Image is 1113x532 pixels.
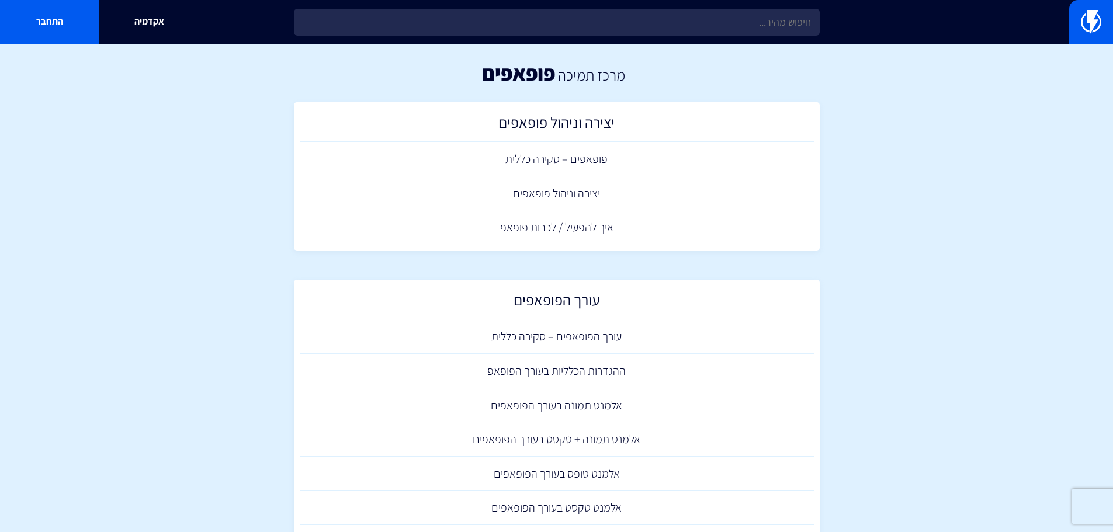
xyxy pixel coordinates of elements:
[300,142,814,176] a: פופאפים – סקירה כללית
[300,176,814,211] a: יצירה וניהול פופאפים
[558,65,625,85] a: מרכז תמיכה
[300,286,814,320] a: עורך הפופאפים
[306,291,808,314] h2: עורך הפופאפים
[482,61,555,85] h1: פופאפים
[300,491,814,525] a: אלמנט טקסט בעורך הפופאפים
[306,114,808,137] h2: יצירה וניהול פופאפים
[300,388,814,423] a: אלמנט תמונה בעורך הפופאפים
[294,9,820,36] input: חיפוש מהיר...
[300,457,814,491] a: אלמנט טופס בעורך הפופאפים
[300,422,814,457] a: אלמנט תמונה + טקסט בעורך הפופאפים
[300,108,814,142] a: יצירה וניהול פופאפים
[300,319,814,354] a: עורך הפופאפים – סקירה כללית
[300,354,814,388] a: ההגדרות הכלליות בעורך הפופאפ
[300,210,814,245] a: איך להפעיל / לכבות פופאפ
